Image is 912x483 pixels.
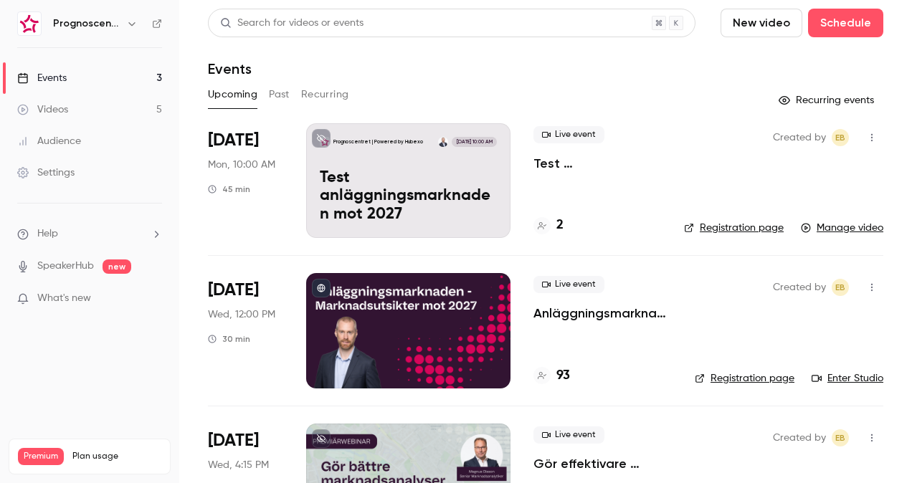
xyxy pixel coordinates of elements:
[208,60,252,77] h1: Events
[37,226,58,241] span: Help
[452,137,496,147] span: [DATE] 10:00 AM
[306,123,510,238] a: Test anläggningsmarknaden mot 2027Prognoscentret | Powered by HubexoMårten Pappila[DATE] 10:00 AM...
[208,279,259,302] span: [DATE]
[556,366,570,386] h4: 93
[832,429,849,446] span: Emelie Bratt
[208,458,269,472] span: Wed, 4:15 PM
[208,158,275,172] span: Mon, 10:00 AM
[533,426,604,444] span: Live event
[208,333,250,345] div: 30 min
[556,216,564,235] h4: 2
[533,155,661,172] a: Test anläggningsmarknaden mot 2027
[208,273,283,388] div: Sep 17 Wed, 12:00 PM (Europe/Stockholm)
[695,371,794,386] a: Registration page
[103,259,131,274] span: new
[721,9,802,37] button: New video
[269,83,290,106] button: Past
[145,292,162,305] iframe: Noticeable Trigger
[772,89,883,112] button: Recurring events
[18,448,64,465] span: Premium
[533,126,604,143] span: Live event
[17,166,75,180] div: Settings
[801,221,883,235] a: Manage video
[208,129,259,152] span: [DATE]
[17,134,81,148] div: Audience
[773,429,826,446] span: Created by
[438,137,448,147] img: Mårten Pappila
[208,429,259,452] span: [DATE]
[684,221,784,235] a: Registration page
[533,455,672,472] a: Gör effektivare marknadsanalyser med GeoInsight
[18,12,41,35] img: Prognoscentret | Powered by Hubexo
[208,83,257,106] button: Upcoming
[208,307,275,322] span: Wed, 12:00 PM
[533,216,564,235] a: 2
[72,451,161,462] span: Plan usage
[320,169,497,224] p: Test anläggningsmarknaden mot 2027
[835,129,845,146] span: EB
[832,279,849,296] span: Emelie Bratt
[773,279,826,296] span: Created by
[808,9,883,37] button: Schedule
[835,429,845,446] span: EB
[773,129,826,146] span: Created by
[208,123,283,238] div: Sep 15 Mon, 10:00 AM (Europe/Stockholm)
[17,226,162,241] li: help-dropdown-opener
[17,102,68,117] div: Videos
[812,371,883,386] a: Enter Studio
[333,138,423,145] p: Prognoscentret | Powered by Hubexo
[37,259,94,274] a: SpeakerHub
[37,291,91,306] span: What's new
[17,71,67,85] div: Events
[832,129,849,146] span: Emelie Bratt
[208,183,250,195] div: 45 min
[301,83,349,106] button: Recurring
[53,16,120,31] h6: Prognoscentret | Powered by Hubexo
[533,305,672,322] a: Anläggningsmarknaden: Marknadsutsikter mot 2027
[533,276,604,293] span: Live event
[533,366,570,386] a: 93
[220,16,364,31] div: Search for videos or events
[835,279,845,296] span: EB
